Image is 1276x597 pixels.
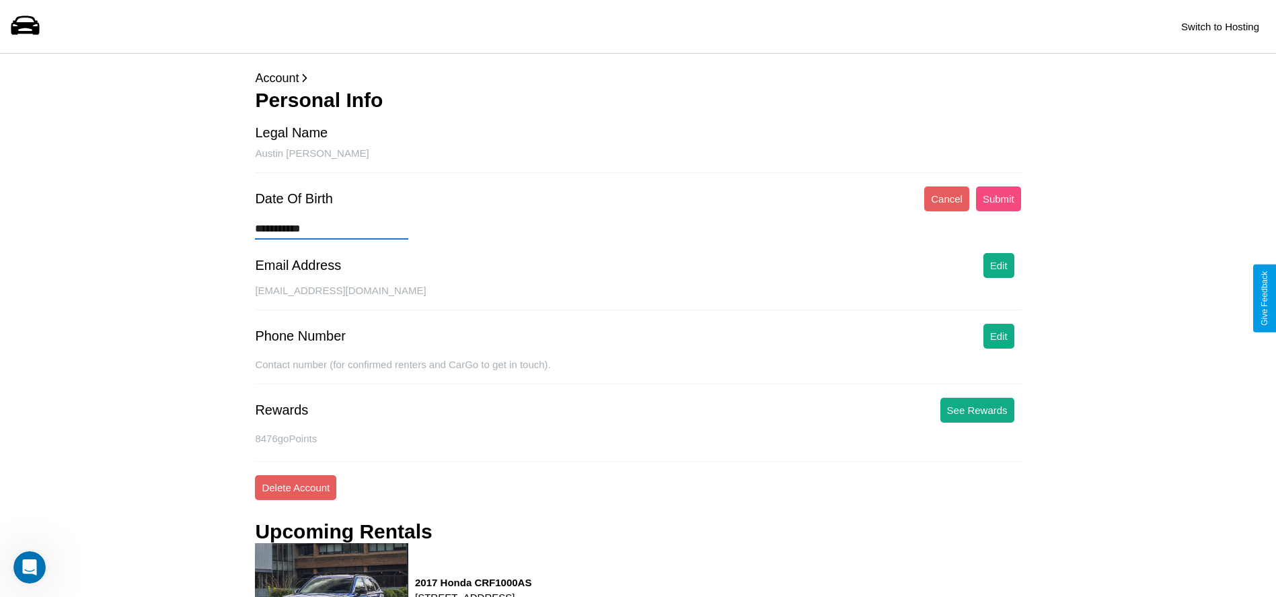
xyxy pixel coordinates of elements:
[255,475,336,500] button: Delete Account
[255,328,346,344] div: Phone Number
[1174,14,1266,39] button: Switch to Hosting
[940,398,1014,423] button: See Rewards
[976,186,1021,211] button: Submit
[255,520,432,543] h3: Upcoming Rentals
[255,402,308,418] div: Rewards
[255,191,333,207] div: Date Of Birth
[255,125,328,141] div: Legal Name
[1260,271,1269,326] div: Give Feedback
[255,359,1020,384] div: Contact number (for confirmed renters and CarGo to get in touch).
[255,89,1020,112] h3: Personal Info
[255,67,1020,89] p: Account
[983,324,1014,349] button: Edit
[255,258,341,273] div: Email Address
[255,429,1020,448] p: 8476 goPoints
[983,253,1014,278] button: Edit
[415,577,531,588] h3: 2017 Honda CRF1000AS
[255,147,1020,173] div: Austin [PERSON_NAME]
[255,285,1020,310] div: [EMAIL_ADDRESS][DOMAIN_NAME]
[924,186,969,211] button: Cancel
[13,551,46,584] iframe: Intercom live chat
